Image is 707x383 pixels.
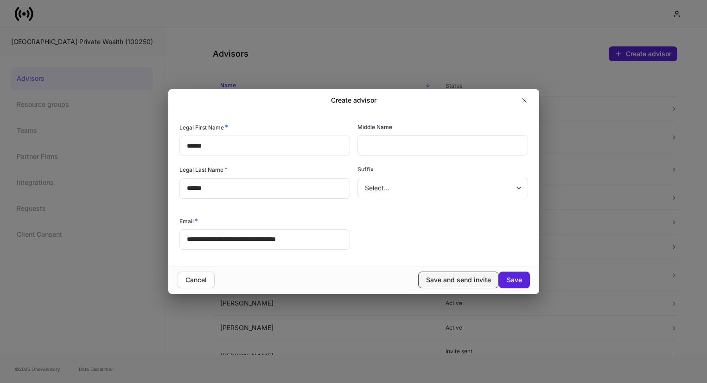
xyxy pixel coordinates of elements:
[179,123,228,132] h6: Legal First Name
[499,272,530,288] button: Save
[357,165,374,174] h6: Suffix
[185,275,207,285] div: Cancel
[357,123,392,131] h6: Middle Name
[331,96,376,105] h2: Create advisor
[179,216,198,226] h6: Email
[178,272,215,288] button: Cancel
[357,178,528,198] div: Select...
[507,275,522,285] div: Save
[418,272,499,288] button: Save and send invite
[426,275,491,285] div: Save and send invite
[179,165,228,174] h6: Legal Last Name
